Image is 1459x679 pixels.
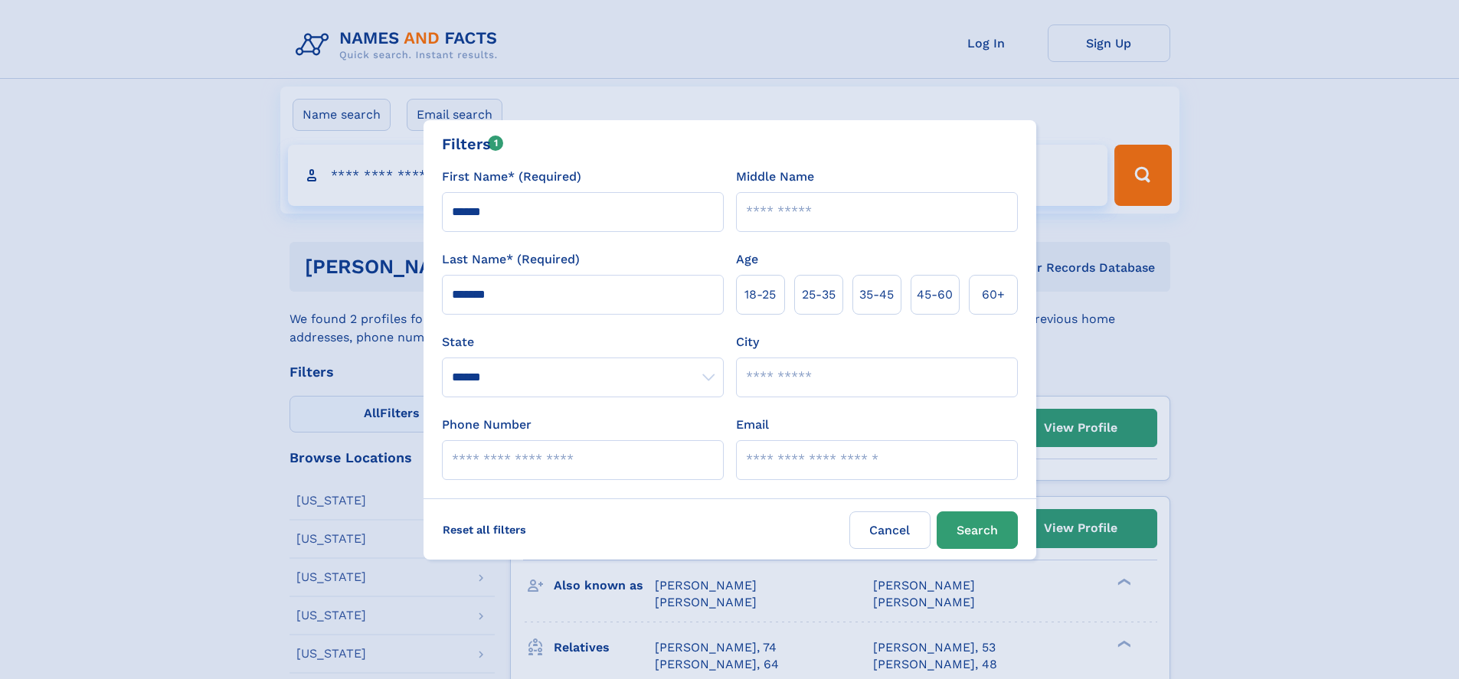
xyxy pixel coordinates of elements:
span: 25‑35 [802,286,836,304]
label: Reset all filters [433,511,536,548]
button: Search [937,511,1018,549]
label: State [442,333,724,351]
label: Middle Name [736,168,814,186]
span: 60+ [982,286,1005,304]
label: Phone Number [442,416,532,434]
label: Last Name* (Required) [442,250,580,269]
label: City [736,333,759,351]
span: 18‑25 [744,286,776,304]
label: Age [736,250,758,269]
label: Cancel [849,511,931,549]
span: 35‑45 [859,286,894,304]
span: 45‑60 [917,286,953,304]
label: First Name* (Required) [442,168,581,186]
label: Email [736,416,769,434]
div: Filters [442,132,504,155]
